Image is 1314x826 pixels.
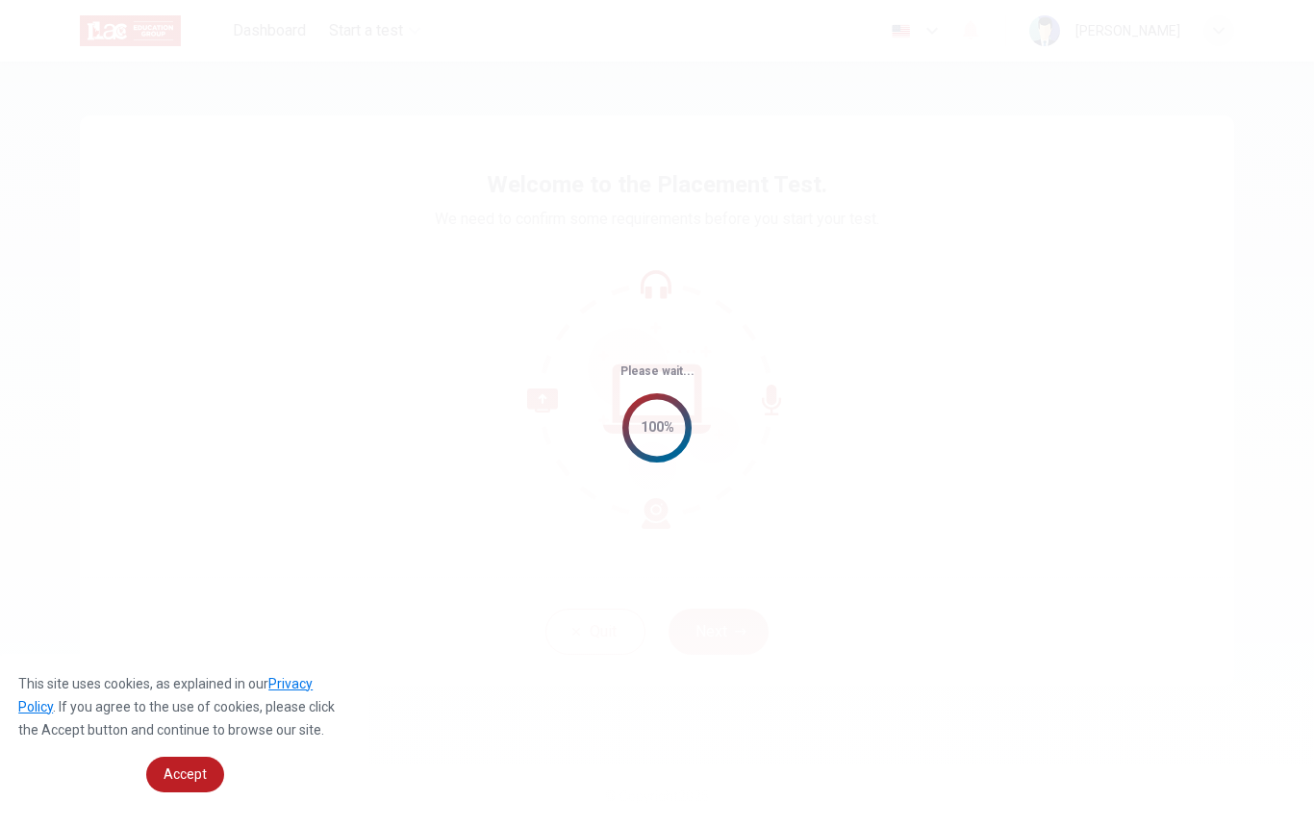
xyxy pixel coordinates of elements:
span: This site uses cookies, as explained in our . If you agree to the use of cookies, please click th... [18,676,335,738]
span: Please wait... [620,364,695,378]
a: dismiss cookie message [146,757,224,792]
div: 100% [641,416,674,438]
span: Accept [164,766,207,782]
a: Privacy Policy [18,676,313,714]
